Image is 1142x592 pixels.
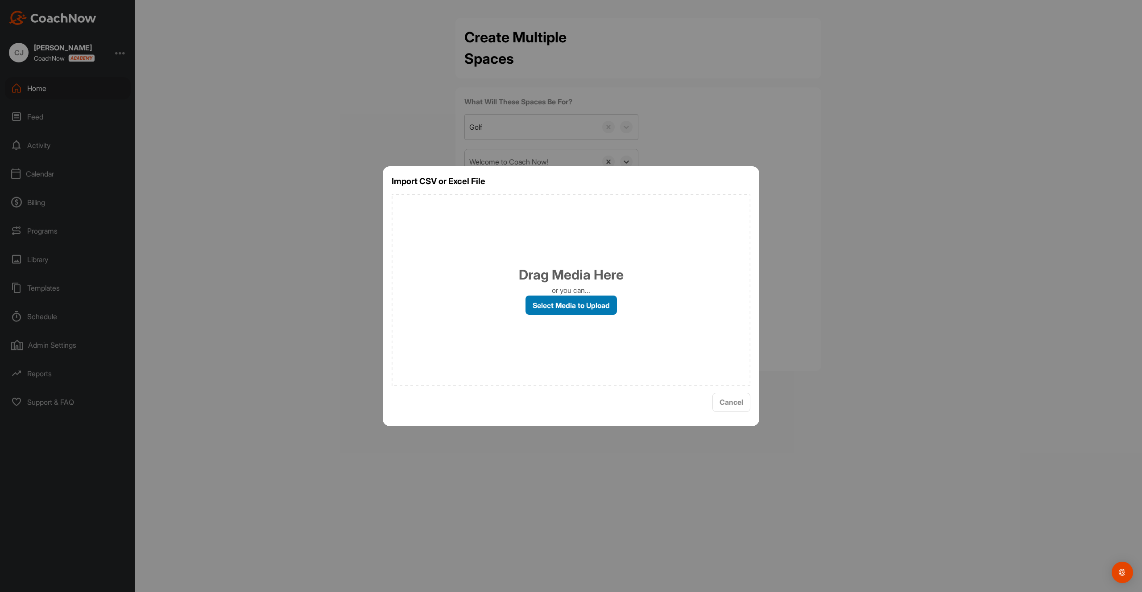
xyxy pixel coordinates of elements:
[720,398,743,407] span: Cancel
[392,175,750,188] h3: Import CSV or Excel File
[519,265,624,285] h1: Drag Media Here
[1112,562,1133,583] div: Open Intercom Messenger
[712,393,750,412] button: Cancel
[525,296,617,315] label: Select Media to Upload
[552,285,590,296] p: or you can...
